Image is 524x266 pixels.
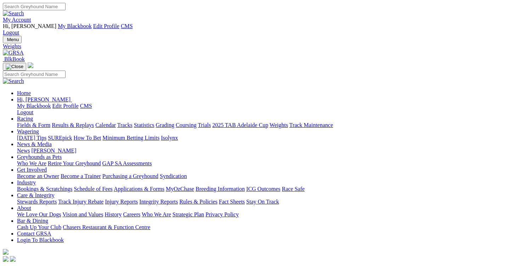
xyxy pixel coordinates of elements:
[28,62,33,68] img: logo-grsa-white.png
[17,148,30,154] a: News
[3,256,9,262] img: facebook.svg
[139,199,178,205] a: Integrity Reports
[166,186,194,192] a: MyOzChase
[74,135,101,141] a: How To Bet
[212,122,268,128] a: 2025 TAB Adelaide Cup
[205,211,239,217] a: Privacy Policy
[3,43,521,50] a: Weights
[95,122,116,128] a: Calendar
[62,211,103,217] a: Vision and Values
[160,173,187,179] a: Syndication
[134,122,154,128] a: Statistics
[17,116,33,122] a: Racing
[17,103,51,109] a: My Blackbook
[17,148,521,154] div: News & Media
[3,78,24,84] img: Search
[52,122,94,128] a: Results & Replays
[4,56,25,62] span: BlkBook
[176,122,197,128] a: Coursing
[173,211,204,217] a: Strategic Plan
[161,135,178,141] a: Isolynx
[142,211,171,217] a: Who We Are
[17,231,51,237] a: Contact GRSA
[58,199,103,205] a: Track Injury Rebate
[156,122,174,128] a: Grading
[246,199,279,205] a: Stay On Track
[3,10,24,17] img: Search
[17,192,55,198] a: Care & Integrity
[17,96,72,102] a: Hi, [PERSON_NAME]
[17,173,521,179] div: Get Involved
[17,199,57,205] a: Stewards Reports
[121,23,133,29] a: CMS
[17,109,33,115] a: Logout
[17,186,521,192] div: Industry
[17,141,52,147] a: News & Media
[10,256,16,262] img: twitter.svg
[105,211,122,217] a: History
[17,90,31,96] a: Home
[17,167,47,173] a: Get Involved
[17,122,521,128] div: Racing
[198,122,211,128] a: Trials
[17,122,50,128] a: Fields & Form
[3,23,521,36] div: My Account
[17,96,71,102] span: Hi, [PERSON_NAME]
[246,186,280,192] a: ICG Outcomes
[17,211,61,217] a: We Love Our Dogs
[17,160,46,166] a: Who We Are
[31,148,76,154] a: [PERSON_NAME]
[102,173,158,179] a: Purchasing a Greyhound
[114,186,164,192] a: Applications & Forms
[17,135,46,141] a: [DATE] Tips
[80,103,92,109] a: CMS
[270,122,288,128] a: Weights
[3,29,19,35] a: Logout
[3,17,31,23] a: My Account
[17,199,521,205] div: Care & Integrity
[123,211,140,217] a: Careers
[58,23,92,29] a: My Blackbook
[196,186,245,192] a: Breeding Information
[6,64,23,70] img: Close
[3,23,56,29] span: Hi, [PERSON_NAME]
[17,205,31,211] a: About
[289,122,333,128] a: Track Maintenance
[7,37,19,42] span: Menu
[3,71,66,78] input: Search
[17,154,62,160] a: Greyhounds as Pets
[17,160,521,167] div: Greyhounds as Pets
[17,224,61,230] a: Cash Up Your Club
[17,179,36,185] a: Industry
[17,135,521,141] div: Wagering
[17,103,521,116] div: Hi, [PERSON_NAME]
[3,63,26,71] button: Toggle navigation
[93,23,119,29] a: Edit Profile
[219,199,245,205] a: Fact Sheets
[117,122,133,128] a: Tracks
[17,237,64,243] a: Login To Blackbook
[17,173,59,179] a: Become an Owner
[282,186,304,192] a: Race Safe
[48,160,101,166] a: Retire Your Greyhound
[17,211,521,218] div: About
[3,56,25,62] a: BlkBook
[105,199,138,205] a: Injury Reports
[179,199,218,205] a: Rules & Policies
[102,135,159,141] a: Minimum Betting Limits
[74,186,112,192] a: Schedule of Fees
[52,103,79,109] a: Edit Profile
[3,36,22,43] button: Toggle navigation
[102,160,152,166] a: GAP SA Assessments
[63,224,150,230] a: Chasers Restaurant & Function Centre
[61,173,101,179] a: Become a Trainer
[17,224,521,231] div: Bar & Dining
[17,186,72,192] a: Bookings & Scratchings
[48,135,72,141] a: SUREpick
[17,128,39,134] a: Wagering
[3,50,24,56] img: GRSA
[3,3,66,10] input: Search
[17,218,48,224] a: Bar & Dining
[3,249,9,255] img: logo-grsa-white.png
